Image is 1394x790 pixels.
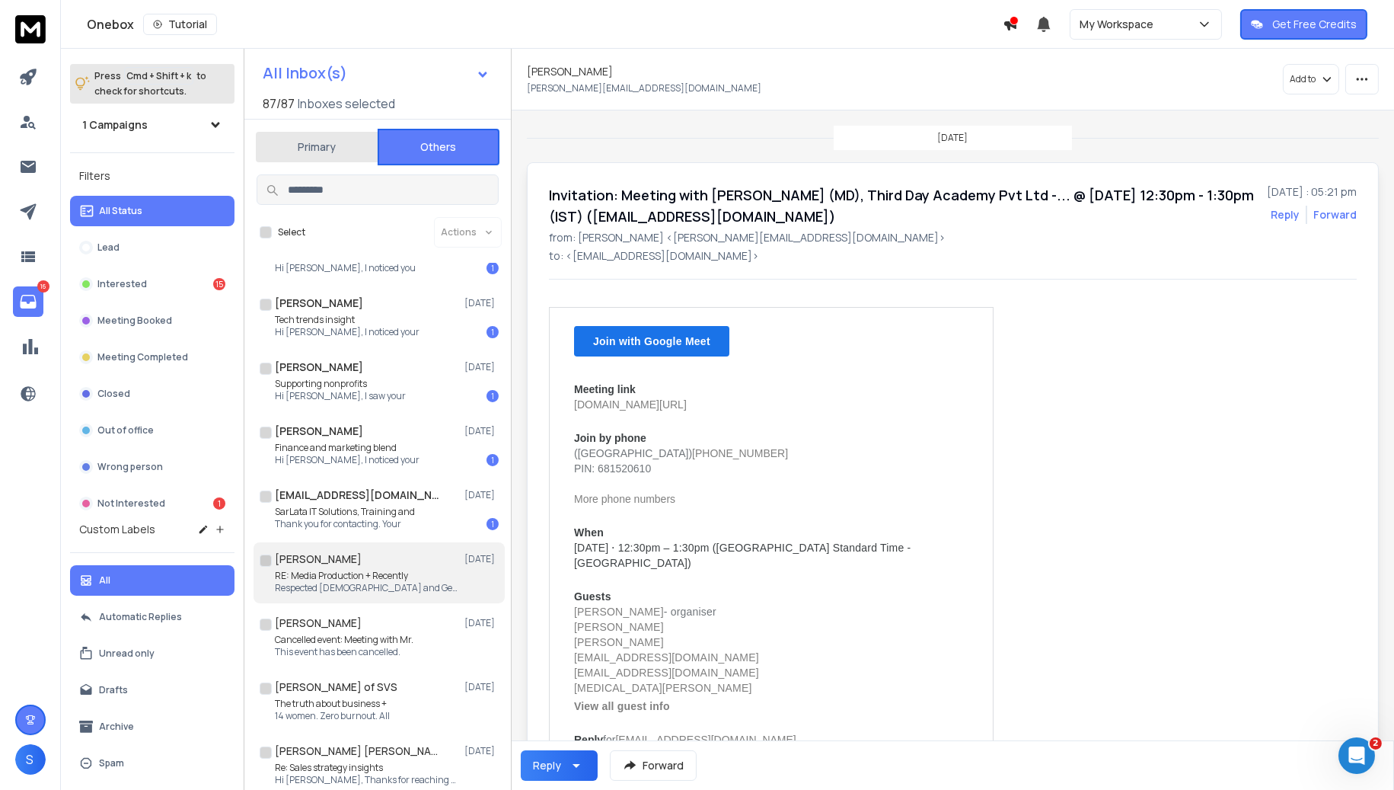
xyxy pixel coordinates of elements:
div: 1 [486,454,499,466]
h2: Join by phone [574,430,646,446]
p: RE: Media Production + Recently [275,570,458,582]
p: Out of office [97,424,154,437]
div: Reply [533,758,561,773]
h2: Meeting link [574,382,636,397]
button: All Inbox(s) [250,58,502,88]
h1: [PERSON_NAME] [PERSON_NAME] [275,744,442,759]
button: All Status [70,196,234,226]
h1: 1 Campaigns [82,117,148,133]
button: Closed [70,379,234,409]
p: [DATE] [464,617,499,629]
p: Wrong person [97,461,163,473]
button: Archive [70,712,234,742]
p: The truth about business + [275,698,390,710]
span: Reply [574,734,603,746]
p: All [99,574,110,587]
a: [PERSON_NAME] [574,619,664,635]
button: Wrong person [70,452,234,482]
p: Meeting Booked [97,315,172,327]
div: 15 [213,278,225,290]
span: PIN: 681520610 [574,462,651,475]
p: Get Free Credits [1272,17,1357,32]
button: Lead [70,232,234,263]
button: Out of office [70,415,234,446]
p: Hi [PERSON_NAME], I saw your [275,390,406,402]
p: Automatic Replies [99,611,182,623]
button: Unread only [70,638,234,669]
button: Others [378,129,499,165]
h1: [PERSON_NAME] [275,296,363,311]
label: Select [278,226,305,238]
a: [PERSON_NAME] [574,604,664,619]
button: Reply [521,750,598,781]
p: Press to check for shortcuts. [94,69,206,99]
p: [DATE] [464,425,499,437]
p: Unread only [99,648,155,660]
a: View all guest info [574,699,670,714]
p: Re: Sales strategy insights [275,762,458,774]
div: 1 [486,518,499,530]
div: Onebox [87,14,1003,35]
a: 16 [13,286,43,317]
h1: [PERSON_NAME] [275,552,362,567]
p: Hi [PERSON_NAME], I noticed your [275,454,419,466]
h3: Filters [70,165,234,187]
h2: Guests [574,589,611,604]
p: [PERSON_NAME][EMAIL_ADDRESS][DOMAIN_NAME] [527,82,761,94]
p: Drafts [99,684,128,696]
button: Reply [1271,207,1300,222]
p: Hi [PERSON_NAME], Thanks for reaching out! [275,774,458,786]
button: 1 Campaigns [70,110,234,140]
p: Hi [PERSON_NAME], I noticed you [275,262,416,274]
p: Lead [97,241,120,254]
a: [EMAIL_ADDRESS][DOMAIN_NAME] [574,650,759,665]
p: to: <[EMAIL_ADDRESS][DOMAIN_NAME]> [549,248,1357,264]
h1: [PERSON_NAME] [275,616,362,631]
h1: [PERSON_NAME] [275,424,363,439]
button: S [15,744,46,775]
p: Hi [PERSON_NAME], I noticed your [275,326,419,338]
button: Tutorial [143,14,217,35]
h1: [PERSON_NAME] [527,64,613,79]
h3: Custom Labels [79,522,155,537]
p: Spam [99,757,124,769]
p: Respected [DEMOGRAPHIC_DATA] and Gentlemen, I [275,582,458,594]
span: 2 [1370,737,1382,750]
span: ([GEOGRAPHIC_DATA]) [574,447,692,459]
button: Automatic Replies [70,602,234,632]
p: 16 [37,280,49,293]
span: for [603,734,796,746]
p: [DATE] [464,297,499,309]
span: Join with Google Meet [593,335,710,347]
p: Finance and marketing blend [275,442,419,454]
p: [DATE] [464,681,499,693]
p: Archive [99,721,134,733]
p: Supporting nonprofits [275,378,406,390]
p: Add to [1290,73,1316,85]
h1: [PERSON_NAME] [275,360,363,375]
button: Primary [256,130,378,164]
div: 1 [486,262,499,274]
p: [DATE] [464,489,499,501]
button: All [70,565,234,596]
p: 14 women. Zero burnout. All [275,710,390,722]
button: Not Interested1 [70,488,234,519]
button: Forward [610,750,697,781]
h1: Invitation: Meeting with [PERSON_NAME] (MD), Third Day Academy Pvt Ltd -... @ [DATE] 12:30pm - 1:... [549,184,1258,227]
h1: All Inbox(s) [263,66,347,81]
a: [DOMAIN_NAME][URL] [574,397,687,412]
a: [EMAIL_ADDRESS][DOMAIN_NAME] [574,665,759,680]
p: [DATE] [464,745,499,757]
iframe: Intercom live chat [1338,737,1375,774]
p: Interested [97,278,147,290]
p: [DATE] : 05:21 pm [1267,184,1357,200]
button: Meeting Booked [70,305,234,336]
p: SarLata IT Solutions, Training and [275,506,415,518]
h1: [EMAIL_ADDRESS][DOMAIN_NAME] [275,488,442,503]
button: Drafts [70,675,234,705]
span: - organiser [664,606,716,618]
button: Get Free Credits [1240,9,1367,40]
a: [EMAIL_ADDRESS][DOMAIN_NAME] [615,732,796,747]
